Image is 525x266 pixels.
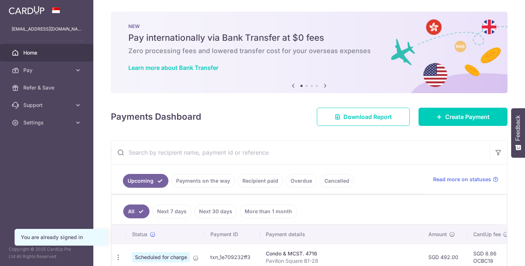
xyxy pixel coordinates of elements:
a: More than 1 month [240,205,297,218]
span: Read more on statuses [433,176,491,183]
span: Pay [23,67,71,74]
h5: Pay internationally via Bank Transfer at $0 fees [128,32,490,44]
span: Scheduled for charge [132,252,190,262]
a: Download Report [317,108,410,126]
span: Support [23,102,71,109]
input: Search by recipient name, payment id or reference [111,141,490,164]
span: Feedback [515,115,521,141]
a: Next 7 days [152,205,191,218]
a: Read more on statuses [433,176,498,183]
th: Payment details [260,225,423,244]
span: Download Report [343,112,392,121]
div: You are already signed in [21,234,102,241]
a: Learn more about Bank Transfer [128,64,218,71]
div: Condo & MCST. 4716 [266,250,417,257]
a: Recipient paid [238,174,283,188]
a: Cancelled [320,174,354,188]
span: Create Payment [445,112,490,121]
span: CardUp fee [473,231,501,238]
p: NEW [128,23,490,29]
p: Pavilion Square B1-28 [266,257,417,265]
span: Home [23,49,71,56]
button: Feedback - Show survey [511,108,525,158]
a: Next 30 days [194,205,237,218]
span: Refer & Save [23,84,71,91]
img: Bank transfer banner [111,12,507,93]
span: Settings [23,119,71,126]
a: Upcoming [123,174,168,188]
span: Amount [428,231,447,238]
th: Payment ID [205,225,260,244]
a: All [123,205,149,218]
img: CardUp [9,6,44,15]
h6: Zero processing fees and lowered transfer cost for your overseas expenses [128,47,490,55]
a: Create Payment [419,108,507,126]
h4: Payments Dashboard [111,110,201,123]
p: [EMAIL_ADDRESS][DOMAIN_NAME] [12,25,82,33]
a: Payments on the way [171,174,235,188]
a: Overdue [286,174,317,188]
span: Status [132,231,148,238]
